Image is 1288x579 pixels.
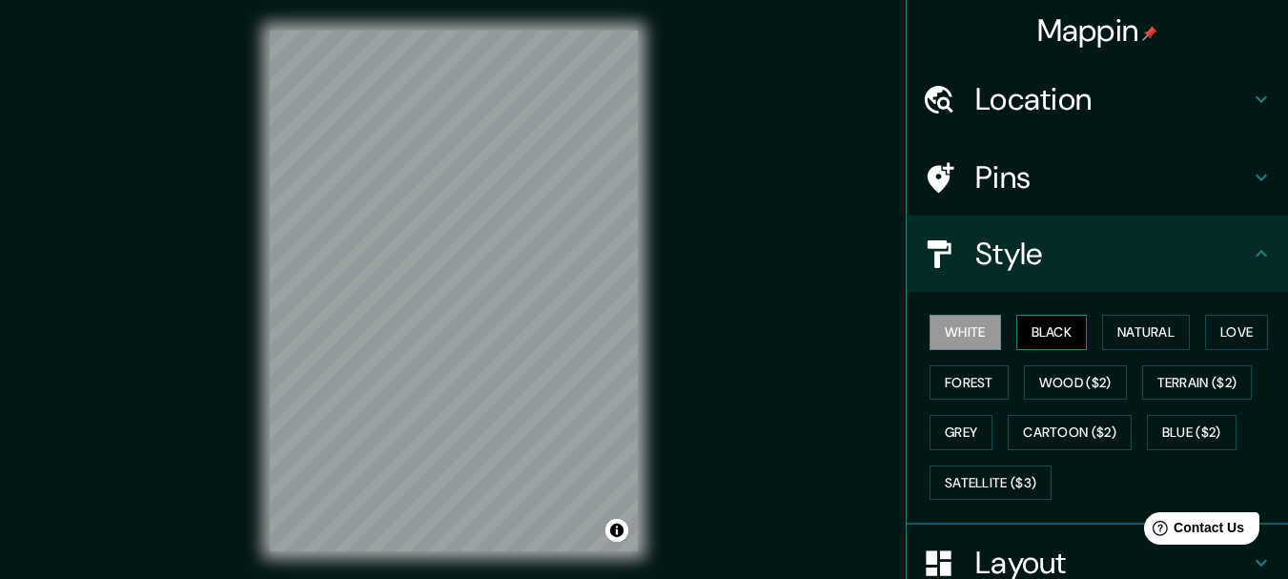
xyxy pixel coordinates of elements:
button: White [930,315,1001,350]
button: Forest [930,365,1009,401]
button: Black [1016,315,1088,350]
button: Toggle attribution [605,519,628,542]
button: Love [1205,315,1268,350]
button: Terrain ($2) [1142,365,1253,401]
button: Grey [930,415,992,450]
button: Wood ($2) [1024,365,1127,401]
button: Natural [1102,315,1190,350]
h4: Location [975,80,1250,118]
h4: Mappin [1037,11,1158,50]
img: pin-icon.png [1142,26,1157,41]
div: Location [907,61,1288,137]
h4: Style [975,235,1250,273]
button: Satellite ($3) [930,465,1052,501]
div: Style [907,216,1288,292]
div: Pins [907,139,1288,216]
iframe: Help widget launcher [1118,505,1267,558]
button: Cartoon ($2) [1008,415,1132,450]
canvas: Map [270,31,638,551]
h4: Pins [975,158,1250,196]
button: Blue ($2) [1147,415,1237,450]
